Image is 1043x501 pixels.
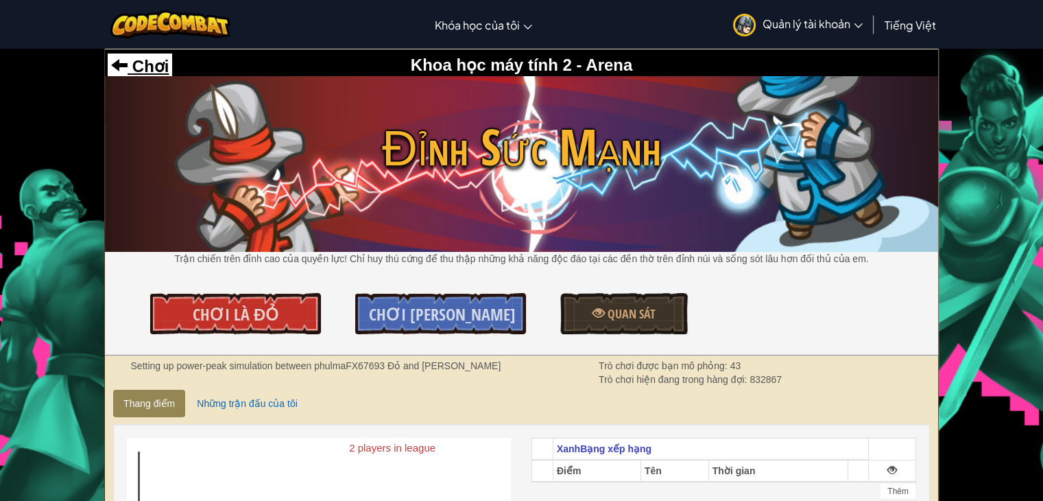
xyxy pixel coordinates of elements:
[105,76,938,252] img: Đỉnh Sức Mạnh
[128,57,169,75] span: Chơi
[193,303,278,325] span: Chơi là Đỏ
[435,18,520,32] span: Khóa học của tôi
[428,6,539,43] a: Khóa học của tôi
[553,460,640,482] th: Điểm
[880,483,916,500] div: Thêm
[130,360,501,371] strong: Setting up power-peak simulation between phulmaFX67693 Đỏ and [PERSON_NAME]
[708,460,848,482] th: Thời gian
[111,57,169,75] a: Chơi
[599,360,730,371] span: Trò chơi được bạn mô phỏng:
[763,16,863,31] span: Quản lý tài khoản
[599,374,750,385] span: Trò chơi hiện đang trong hàng đợi:
[878,6,943,43] a: Tiếng Việt
[187,390,308,417] a: Những trận đấu của tôi
[411,56,572,74] span: Khoa học máy tính 2
[369,303,516,325] span: Chơi [PERSON_NAME]
[730,360,741,371] span: 43
[105,252,938,266] p: Trận chiến trên đỉnh cao của quyền lực! Chỉ huy thú cứng để thu thập những khả năng độc đáo tại c...
[572,56,632,74] span: - Arena
[733,14,756,36] img: avatar
[105,112,938,183] span: Đỉnh Sức Mạnh
[560,293,688,334] a: Quan sát
[349,442,435,454] text: 2 players in league
[750,374,782,385] span: 832867
[640,460,708,482] th: Tên
[726,3,870,46] a: Quản lý tài khoản
[113,390,185,417] a: Thang điểm
[605,305,656,323] span: Quan sát
[110,10,230,38] img: CodeCombat logo
[580,443,651,454] span: Bạng xếp hạng
[885,18,936,32] span: Tiếng Việt
[557,443,580,454] span: Xanh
